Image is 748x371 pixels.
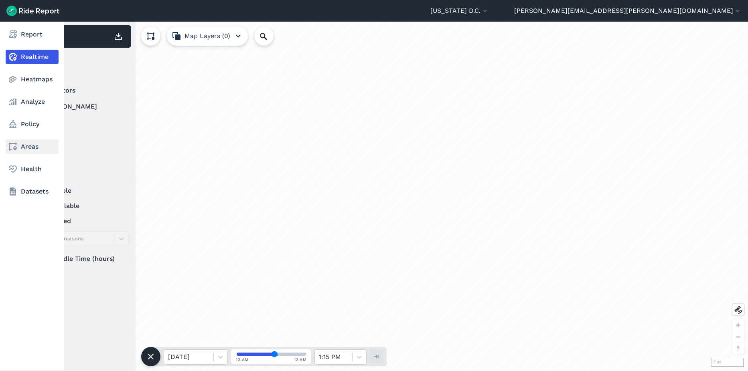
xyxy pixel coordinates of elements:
a: Policy [6,117,59,131]
a: Report [6,27,59,42]
label: unavailable [32,201,129,211]
label: Lime [32,117,129,127]
label: Spin [32,132,129,142]
label: [PERSON_NAME] [32,102,129,111]
summary: Operators [32,79,128,102]
label: Veo [32,147,129,157]
div: loading [26,22,748,371]
button: [PERSON_NAME][EMAIL_ADDRESS][PERSON_NAME][DOMAIN_NAME] [514,6,742,16]
summary: Status [32,163,128,186]
img: Ride Report [6,6,59,16]
a: Realtime [6,50,59,64]
button: [US_STATE] D.C. [430,6,489,16]
a: Analyze [6,95,59,109]
a: Datasets [6,184,59,199]
button: Map Layers (0) [167,26,248,46]
span: 12 AM [236,357,249,363]
a: Areas [6,139,59,154]
a: Heatmaps [6,72,59,87]
span: 12 AM [294,357,307,363]
input: Search Location or Vehicles [254,26,286,46]
label: reserved [32,216,129,226]
a: Health [6,162,59,176]
div: Idle Time (hours) [32,252,129,266]
label: available [32,186,129,196]
div: Filter [29,51,131,76]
